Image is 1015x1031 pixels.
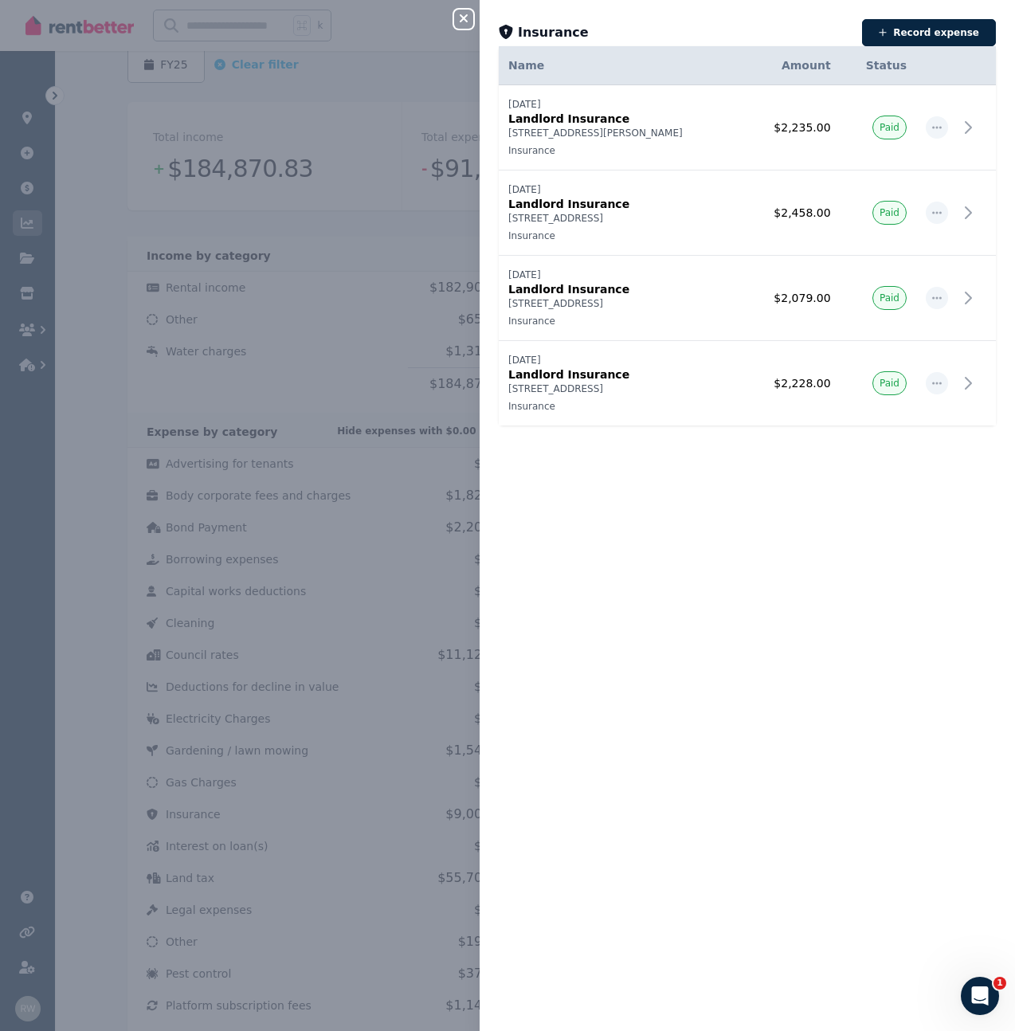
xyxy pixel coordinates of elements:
p: [STREET_ADDRESS] [508,212,735,225]
p: [DATE] [508,98,735,111]
p: Insurance [508,229,735,242]
p: Landlord Insurance [508,196,735,212]
span: Paid [880,377,899,390]
p: Landlord Insurance [508,281,735,297]
th: Name [499,46,744,85]
span: Paid [880,292,899,304]
span: Paid [880,206,899,219]
p: Insurance [508,144,735,157]
p: Landlord Insurance [508,111,735,127]
th: Status [841,46,916,85]
p: [DATE] [508,183,735,196]
td: $2,235.00 [744,85,841,171]
td: $2,458.00 [744,171,841,256]
p: [DATE] [508,354,735,367]
p: Insurance [508,315,735,327]
p: Insurance [508,400,735,413]
p: Landlord Insurance [508,367,735,382]
p: [STREET_ADDRESS] [508,382,735,395]
iframe: Intercom live chat [961,977,999,1015]
button: Record expense [862,19,996,46]
p: [STREET_ADDRESS] [508,297,735,310]
p: [STREET_ADDRESS][PERSON_NAME] [508,127,735,139]
th: Amount [744,46,841,85]
span: Insurance [518,23,589,42]
td: $2,228.00 [744,341,841,426]
span: Paid [880,121,899,134]
p: [DATE] [508,269,735,281]
td: $2,079.00 [744,256,841,341]
span: 1 [993,977,1006,990]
